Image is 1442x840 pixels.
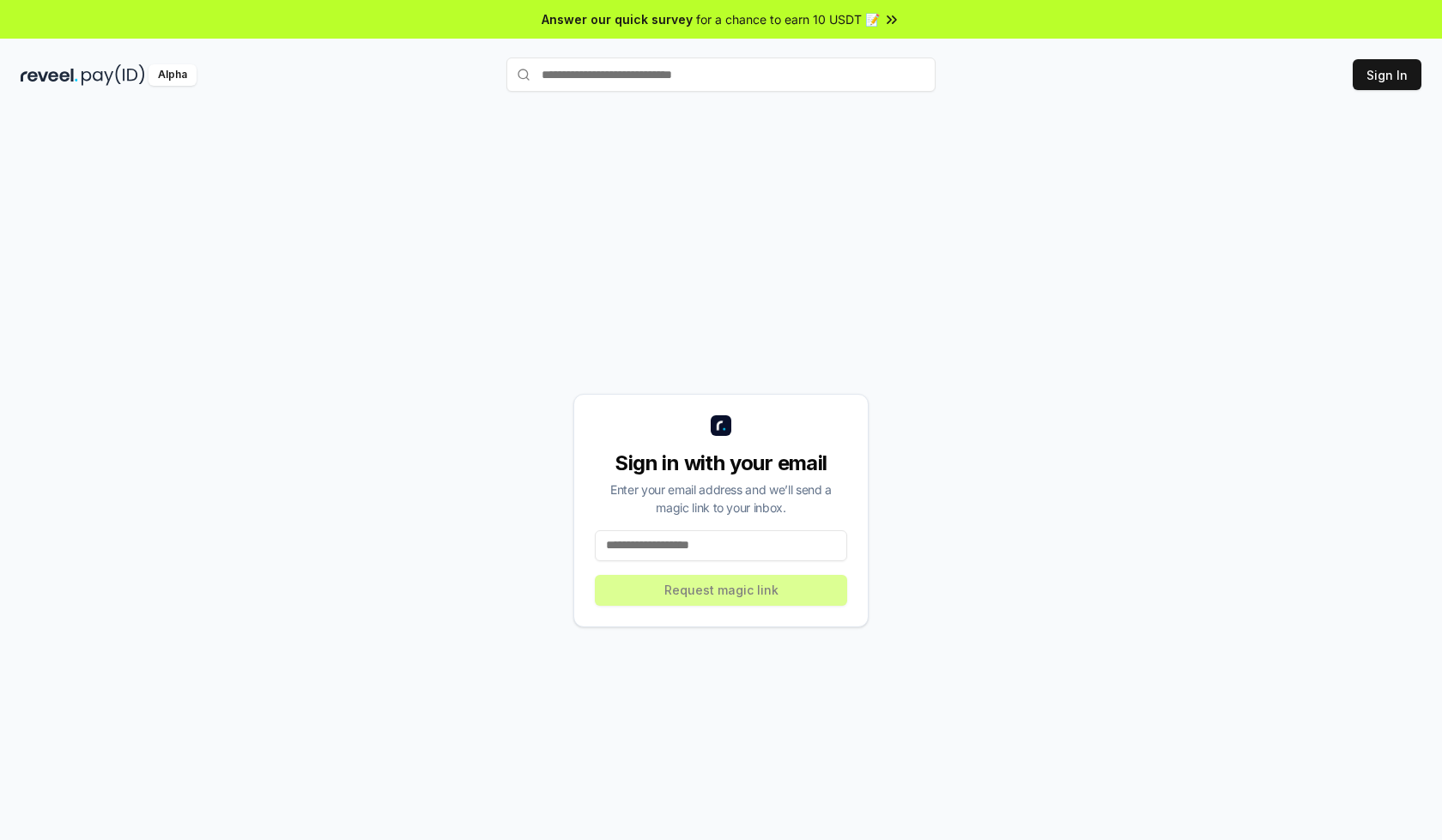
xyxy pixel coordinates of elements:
[148,64,197,86] div: Alpha
[542,10,693,28] span: Answer our quick survey
[696,10,880,28] span: for a chance to earn 10 USDT 📝
[595,450,847,477] div: Sign in with your email
[82,64,145,86] img: pay_id
[1353,59,1421,90] button: Sign In
[21,64,78,86] img: reveel_dark
[595,480,847,517] div: Enter your email address and we’ll send a magic link to your inbox.
[711,415,731,436] img: logo_small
